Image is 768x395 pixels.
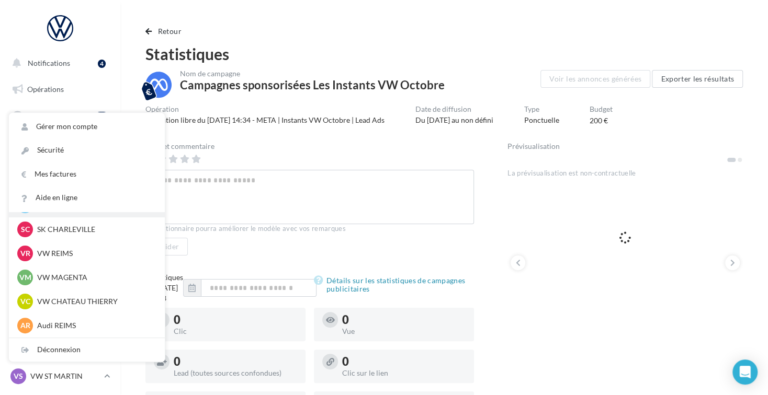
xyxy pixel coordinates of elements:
[145,25,186,38] button: Retour
[342,314,466,326] div: 0
[180,79,445,91] div: Campagnes sponsorisées Les Instants VW Octobre
[8,366,112,386] a: VS VW ST MARTIN
[37,272,152,283] p: VW MAGENTA
[6,104,114,126] a: Boîte de réception93
[37,320,152,331] p: Audi REIMS
[20,296,30,307] span: VC
[174,356,297,367] div: 0
[20,248,30,259] span: VR
[30,371,100,381] p: VW ST MARTIN
[6,52,110,74] button: Notifications 4
[14,371,23,381] span: VS
[37,248,152,259] p: VW REIMS
[145,143,474,150] div: Note et commentaire
[174,314,297,326] div: 0
[27,111,86,120] span: Boîte de réception
[28,59,70,67] span: Notifications
[20,320,30,331] span: AR
[524,115,559,125] div: Ponctuelle
[415,106,493,113] div: Date de diffusion
[415,115,493,125] div: Du [DATE] au non défini
[174,328,297,335] div: Clic
[342,369,466,377] div: Clic sur le lien
[6,209,114,231] a: Médiathèque
[342,328,466,335] div: Vue
[19,272,31,283] span: VM
[145,224,474,234] div: Le gestionnaire pourra améliorer le modèle avec vos remarques
[507,143,743,150] div: Prévisualisation
[342,356,466,367] div: 0
[37,224,152,235] p: SK CHARLEVILLE
[9,162,165,186] a: Mes factures
[158,27,182,36] span: Retour
[9,115,165,138] a: Gérer mon compte
[145,46,743,62] div: Statistiques
[98,60,106,68] div: 4
[540,70,650,88] button: Voir les annonces générées
[145,115,385,125] div: Opération libre du [DATE] 14:34 - META | Instants VW Octobre | Lead Ads
[9,186,165,210] a: Aide en ligne
[6,78,114,100] a: Opérations
[6,131,114,153] a: Visibilité en ligne
[9,338,165,362] div: Déconnexion
[6,235,114,257] a: Calendrier
[732,359,758,385] div: Open Intercom Messenger
[9,138,165,162] a: Sécurité
[174,369,297,377] div: Lead (toutes sources confondues)
[145,106,385,113] div: Opération
[6,183,114,205] a: Contacts
[652,70,743,88] button: Exporter les résultats
[590,115,608,126] div: 200 €
[21,224,30,235] span: SC
[524,106,559,113] div: Type
[6,157,114,179] a: Campagnes
[27,85,64,94] span: Opérations
[314,274,474,295] a: Détails sur les statistiques de campagnes publicitaires
[145,238,188,255] button: Valider
[37,296,152,307] p: VW CHATEAU THIERRY
[6,296,114,327] a: Campagnes DataOnDemand
[590,106,613,113] div: Budget
[180,70,445,77] div: Nom de campagne
[6,261,114,292] a: PLV et print personnalisable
